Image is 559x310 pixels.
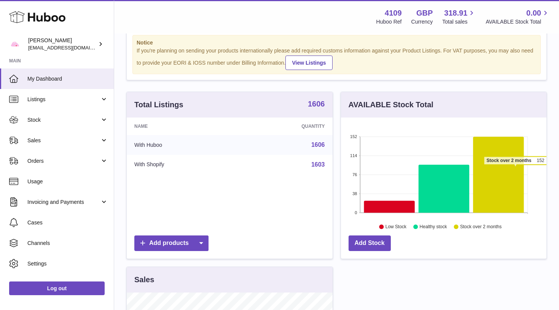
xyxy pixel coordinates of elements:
[444,8,467,18] span: 318.91
[27,137,100,144] span: Sales
[27,116,100,124] span: Stock
[137,47,537,70] div: If you're planning on sending your products internationally please add required customs informati...
[134,100,183,110] h3: Total Listings
[127,135,237,155] td: With Huboo
[349,235,391,251] a: Add Stock
[486,158,531,163] tspan: Stock over 2 months
[134,275,154,285] h3: Sales
[537,158,545,163] tspan: 152
[350,134,357,139] text: 152
[127,155,237,175] td: With Shopify
[442,18,476,25] span: Total sales
[526,8,541,18] span: 0.00
[9,38,21,50] img: hello@limpetstore.com
[311,141,325,148] a: 1606
[27,178,108,185] span: Usage
[27,240,108,247] span: Channels
[28,45,112,51] span: [EMAIL_ADDRESS][DOMAIN_NAME]
[27,199,100,206] span: Invoicing and Payments
[460,224,502,229] text: Stock over 2 months
[411,18,433,25] div: Currency
[311,161,325,168] a: 1603
[27,96,100,103] span: Listings
[352,191,357,196] text: 38
[27,75,108,83] span: My Dashboard
[127,118,237,135] th: Name
[355,210,357,215] text: 0
[285,56,332,70] a: View Listings
[416,8,433,18] strong: GBP
[376,18,402,25] div: Huboo Ref
[134,235,209,251] a: Add products
[350,153,357,158] text: 114
[27,260,108,267] span: Settings
[385,224,406,229] text: Low Stock
[9,281,105,295] a: Log out
[237,118,332,135] th: Quantity
[419,224,447,229] text: Healthy stock
[27,219,108,226] span: Cases
[352,172,357,177] text: 76
[308,100,325,109] a: 1606
[308,100,325,108] strong: 1606
[486,8,550,25] a: 0.00 AVAILABLE Stock Total
[349,100,433,110] h3: AVAILABLE Stock Total
[442,8,476,25] a: 318.91 Total sales
[385,8,402,18] strong: 4109
[137,39,537,46] strong: Notice
[28,37,97,51] div: [PERSON_NAME]
[486,18,550,25] span: AVAILABLE Stock Total
[27,157,100,165] span: Orders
